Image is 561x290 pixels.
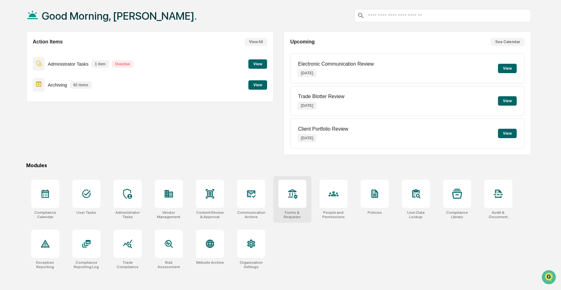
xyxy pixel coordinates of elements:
[48,61,89,67] p: Administrator Tasks
[4,88,42,99] a: 🔎Data Lookup
[92,61,109,67] p: 1 item
[72,260,100,269] div: Compliance Reporting Log
[4,76,43,87] a: 🖐️Preclearance
[155,260,183,269] div: Risk Assessment
[42,10,197,22] h1: Good Morning, [PERSON_NAME].
[114,210,142,219] div: Administrator Tasks
[298,94,344,99] p: Trade Blotter Review
[245,38,267,46] button: View All
[62,106,76,111] span: Pylon
[44,106,76,111] a: Powered byPylon
[21,48,102,54] div: Start new chat
[76,210,96,215] div: User Tasks
[6,13,114,23] p: How can we help?
[70,82,91,88] p: 62 items
[290,39,315,45] h2: Upcoming
[298,102,316,109] p: [DATE]
[6,48,17,59] img: 1746055101610-c473b297-6a78-478c-a979-82029cc54cd1
[443,210,471,219] div: Compliance Library
[48,82,67,87] p: Archiving
[6,79,11,84] div: 🖐️
[51,79,77,85] span: Attestations
[298,134,316,142] p: [DATE]
[31,210,59,219] div: Compliance Calendar
[196,260,224,265] div: Website Archive
[498,129,517,138] button: View
[12,79,40,85] span: Preclearance
[43,76,80,87] a: 🗄️Attestations
[12,91,39,97] span: Data Lookup
[320,210,348,219] div: People and Permissions
[248,80,267,90] button: View
[498,96,517,106] button: View
[112,61,134,67] p: Overdue
[26,162,531,168] div: Modules
[248,82,267,87] a: View
[45,79,50,84] div: 🗄️
[298,126,348,132] p: Client Portfolio Review
[33,39,63,45] h2: Action Items
[541,269,558,286] iframe: Open customer support
[106,50,114,57] button: Start new chat
[498,64,517,73] button: View
[248,61,267,67] a: View
[237,260,265,269] div: Organization Settings
[278,210,306,219] div: Forms & Requests
[402,210,430,219] div: User Data Lookup
[368,210,382,215] div: Policies
[491,38,524,46] button: See Calendar
[248,59,267,69] button: View
[298,69,316,77] p: [DATE]
[196,210,224,219] div: Content Review & Approval
[114,260,142,269] div: Trade Compliance
[21,54,79,59] div: We're available if you need us!
[484,210,512,219] div: Audit & Document Logs
[6,91,11,96] div: 🔎
[31,260,59,269] div: Exception Reporting
[298,61,374,67] p: Electronic Communication Review
[155,210,183,219] div: Vendor Management
[237,210,265,219] div: Communications Archive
